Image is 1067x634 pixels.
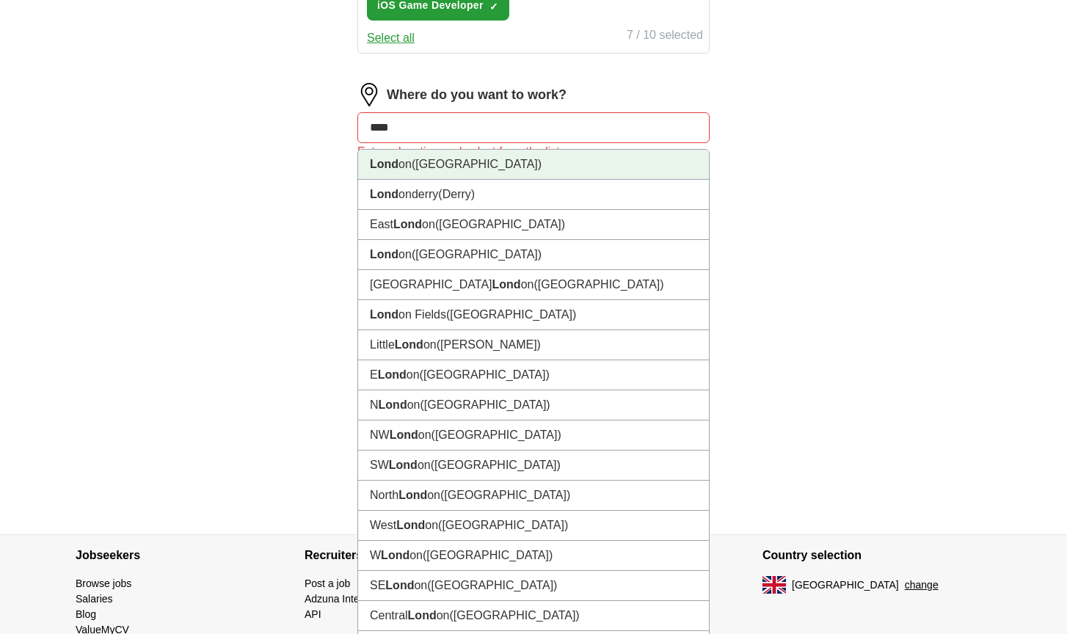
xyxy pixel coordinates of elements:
[358,150,709,180] li: on
[76,608,96,620] a: Blog
[446,308,576,321] span: ([GEOGRAPHIC_DATA])
[358,390,709,420] li: N on
[305,593,394,605] a: Adzuna Intelligence
[792,577,899,593] span: [GEOGRAPHIC_DATA]
[358,180,709,210] li: onderry
[423,549,553,561] span: ([GEOGRAPHIC_DATA])
[762,535,991,576] h4: Country selection
[379,398,407,411] strong: Lond
[431,459,561,471] span: ([GEOGRAPHIC_DATA])
[396,519,425,531] strong: Lond
[385,579,414,591] strong: Lond
[627,26,703,47] div: 7 / 10 selected
[431,429,561,441] span: ([GEOGRAPHIC_DATA])
[440,489,570,501] span: ([GEOGRAPHIC_DATA])
[387,85,567,105] label: Where do you want to work?
[358,571,709,601] li: SE on
[76,593,113,605] a: Salaries
[412,158,542,170] span: ([GEOGRAPHIC_DATA])
[389,459,418,471] strong: Lond
[370,158,398,170] strong: Lond
[533,278,663,291] span: ([GEOGRAPHIC_DATA])
[381,549,409,561] strong: Lond
[438,519,568,531] span: ([GEOGRAPHIC_DATA])
[358,270,709,300] li: [GEOGRAPHIC_DATA] on
[357,83,381,106] img: location.png
[358,451,709,481] li: SW on
[437,338,541,351] span: ([PERSON_NAME])
[367,29,415,47] button: Select all
[357,143,710,161] div: Enter a location and select from the list
[76,577,131,589] a: Browse jobs
[305,577,350,589] a: Post a job
[420,398,550,411] span: ([GEOGRAPHIC_DATA])
[358,601,709,631] li: Central on
[358,330,709,360] li: Little on
[358,511,709,541] li: West on
[378,368,407,381] strong: Lond
[489,1,498,12] span: ✓
[305,608,321,620] a: API
[358,360,709,390] li: E on
[370,188,398,200] strong: Lond
[358,481,709,511] li: North on
[449,609,579,622] span: ([GEOGRAPHIC_DATA])
[398,489,427,501] strong: Lond
[435,218,565,230] span: ([GEOGRAPHIC_DATA])
[370,248,398,260] strong: Lond
[762,576,786,594] img: UK flag
[370,308,398,321] strong: Lond
[393,218,422,230] strong: Lond
[438,188,475,200] span: (Derry)
[358,240,709,270] li: on
[408,609,437,622] strong: Lond
[358,541,709,571] li: W on
[427,579,557,591] span: ([GEOGRAPHIC_DATA])
[420,368,550,381] span: ([GEOGRAPHIC_DATA])
[358,420,709,451] li: NW on
[358,300,709,330] li: on Fields
[390,429,418,441] strong: Lond
[492,278,521,291] strong: Lond
[905,577,939,593] button: change
[358,210,709,240] li: East on
[412,248,542,260] span: ([GEOGRAPHIC_DATA])
[395,338,423,351] strong: Lond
